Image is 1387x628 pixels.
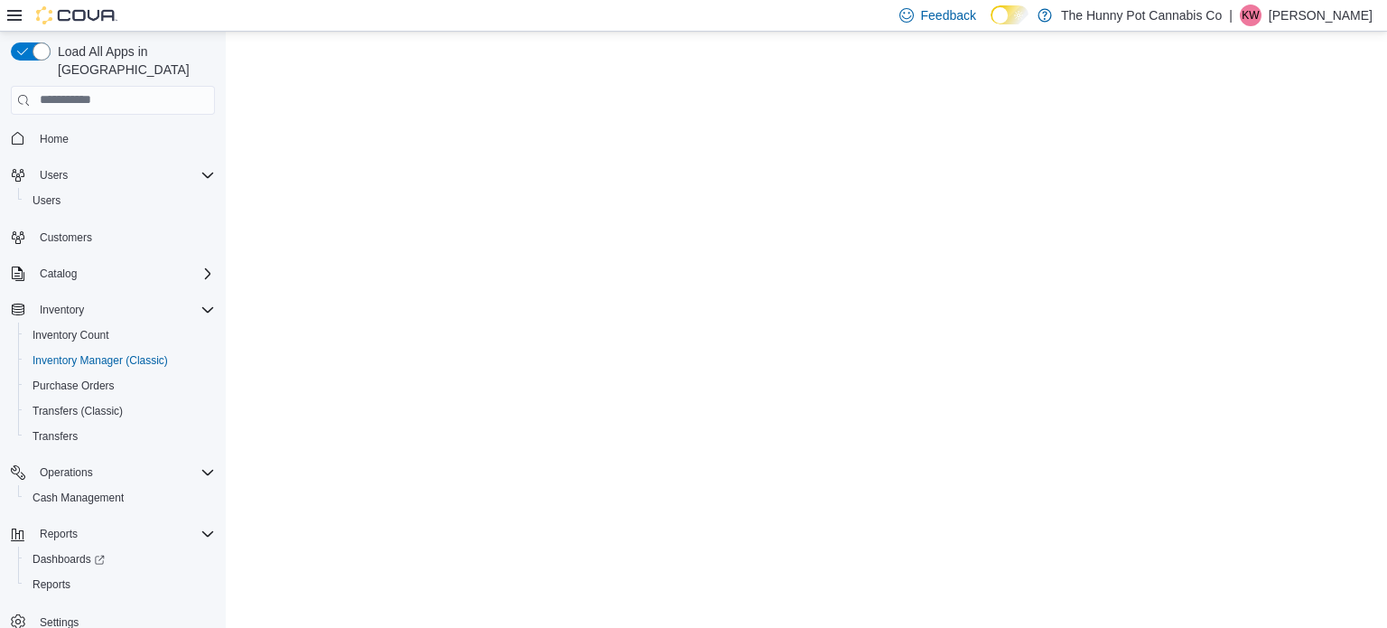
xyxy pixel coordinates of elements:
[18,485,222,511] button: Cash Management
[1240,5,1261,26] div: Kayla Weaver
[4,163,222,188] button: Users
[25,190,215,211] span: Users
[33,164,215,186] span: Users
[40,267,77,281] span: Catalog
[18,547,222,572] a: Dashboards
[1242,5,1259,26] span: KW
[4,126,222,152] button: Home
[40,465,93,480] span: Operations
[33,263,84,285] button: Catalog
[18,398,222,424] button: Transfers (Classic)
[40,527,78,541] span: Reports
[33,491,124,505] span: Cash Management
[33,227,99,248] a: Customers
[33,128,76,150] a: Home
[25,324,215,346] span: Inventory Count
[33,263,215,285] span: Catalog
[33,462,215,483] span: Operations
[33,353,168,368] span: Inventory Manager (Classic)
[33,299,91,321] button: Inventory
[33,462,100,483] button: Operations
[25,548,112,570] a: Dashboards
[40,303,84,317] span: Inventory
[33,404,123,418] span: Transfers (Classic)
[18,373,222,398] button: Purchase Orders
[25,350,175,371] a: Inventory Manager (Classic)
[33,193,61,208] span: Users
[18,424,222,449] button: Transfers
[991,24,991,25] span: Dark Mode
[18,348,222,373] button: Inventory Manager (Classic)
[25,324,116,346] a: Inventory Count
[18,323,222,348] button: Inventory Count
[25,375,215,397] span: Purchase Orders
[25,548,215,570] span: Dashboards
[25,400,215,422] span: Transfers (Classic)
[1229,5,1233,26] p: |
[4,261,222,286] button: Catalog
[25,426,215,447] span: Transfers
[40,132,69,146] span: Home
[25,426,85,447] a: Transfers
[18,572,222,597] button: Reports
[33,328,109,342] span: Inventory Count
[1269,5,1373,26] p: [PERSON_NAME]
[25,190,68,211] a: Users
[25,574,78,595] a: Reports
[40,230,92,245] span: Customers
[25,487,131,509] a: Cash Management
[25,350,215,371] span: Inventory Manager (Classic)
[921,6,976,24] span: Feedback
[25,400,130,422] a: Transfers (Classic)
[25,574,215,595] span: Reports
[33,552,105,567] span: Dashboards
[25,375,122,397] a: Purchase Orders
[1061,5,1222,26] p: The Hunny Pot Cannabis Co
[4,521,222,547] button: Reports
[33,127,215,150] span: Home
[33,429,78,444] span: Transfers
[33,164,75,186] button: Users
[33,226,215,248] span: Customers
[4,224,222,250] button: Customers
[51,42,215,79] span: Load All Apps in [GEOGRAPHIC_DATA]
[25,487,215,509] span: Cash Management
[33,523,215,545] span: Reports
[36,6,117,24] img: Cova
[4,297,222,323] button: Inventory
[40,168,68,183] span: Users
[4,460,222,485] button: Operations
[18,188,222,213] button: Users
[991,5,1029,24] input: Dark Mode
[33,379,115,393] span: Purchase Orders
[33,523,85,545] button: Reports
[33,577,70,592] span: Reports
[33,299,215,321] span: Inventory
